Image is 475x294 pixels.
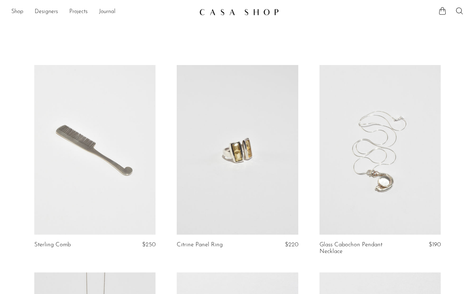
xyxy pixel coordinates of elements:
a: Glass Cabochon Pendant Necklace [319,242,400,255]
span: $250 [142,242,156,248]
span: $190 [429,242,441,248]
a: Sterling Comb [34,242,71,248]
ul: NEW HEADER MENU [11,6,194,18]
a: Designers [35,7,58,17]
nav: Desktop navigation [11,6,194,18]
a: Projects [69,7,88,17]
a: Journal [99,7,116,17]
a: Citrine Panel Ring [177,242,223,248]
a: Shop [11,7,23,17]
span: $220 [285,242,298,248]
